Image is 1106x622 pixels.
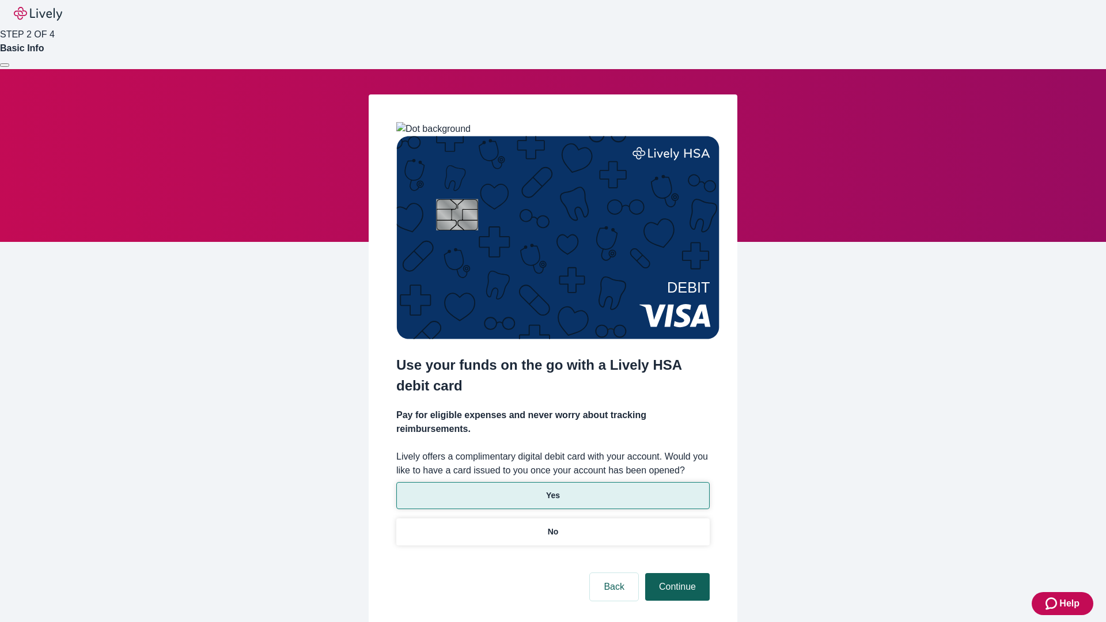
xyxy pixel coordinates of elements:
[396,355,710,396] h2: Use your funds on the go with a Lively HSA debit card
[1046,597,1059,610] svg: Zendesk support icon
[396,518,710,545] button: No
[546,490,560,502] p: Yes
[396,408,710,436] h4: Pay for eligible expenses and never worry about tracking reimbursements.
[396,136,719,339] img: Debit card
[396,450,710,477] label: Lively offers a complimentary digital debit card with your account. Would you like to have a card...
[548,526,559,538] p: No
[396,122,471,136] img: Dot background
[590,573,638,601] button: Back
[1032,592,1093,615] button: Zendesk support iconHelp
[645,573,710,601] button: Continue
[1059,597,1080,610] span: Help
[14,7,62,21] img: Lively
[396,482,710,509] button: Yes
